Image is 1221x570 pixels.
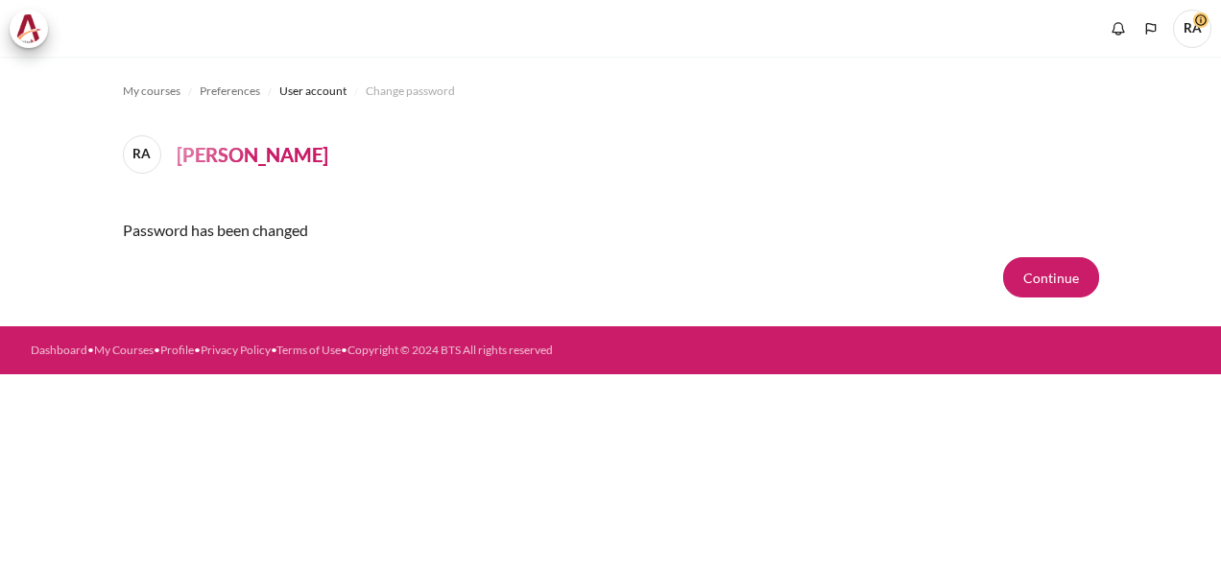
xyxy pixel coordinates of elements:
[347,343,553,357] a: Copyright © 2024 BTS All rights reserved
[160,343,194,357] a: Profile
[1173,10,1211,48] span: RA
[123,80,180,103] a: My courses
[177,140,328,169] h4: [PERSON_NAME]
[201,343,271,357] a: Privacy Policy
[31,342,669,359] div: • • • • •
[10,10,58,48] a: Architeck Architeck
[31,343,87,357] a: Dashboard
[15,14,42,43] img: Architeck
[200,80,260,103] a: Preferences
[123,135,161,174] span: RA
[94,343,154,357] a: My Courses
[123,203,1099,257] div: Password has been changed
[200,83,260,100] span: Preferences
[123,135,169,174] a: RA
[366,80,455,103] a: Change password
[123,83,180,100] span: My courses
[366,83,455,100] span: Change password
[279,83,347,100] span: User account
[123,76,1099,107] nav: Navigation bar
[276,343,341,357] a: Terms of Use
[1003,257,1099,297] button: Continue
[1173,10,1211,48] a: User menu
[1137,14,1165,43] button: Languages
[1104,14,1133,43] div: Show notification window with no new notifications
